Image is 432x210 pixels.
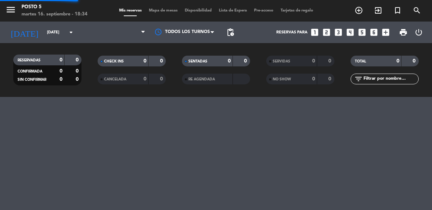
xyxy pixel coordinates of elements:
strong: 0 [76,77,80,82]
i: power_settings_new [414,28,423,37]
span: RE AGENDADA [188,78,215,81]
span: CONFIRMADA [18,70,42,73]
span: SERVIDAS [273,60,290,63]
i: looks_two [322,28,331,37]
strong: 0 [160,76,164,81]
strong: 0 [396,59,399,64]
span: CANCELADA [104,78,126,81]
span: CHECK INS [104,60,124,63]
strong: 0 [144,76,146,81]
strong: 0 [160,59,164,64]
strong: 0 [60,57,62,62]
strong: 0 [76,57,80,62]
i: looks_one [310,28,319,37]
i: turned_in_not [393,6,402,15]
i: add_circle_outline [354,6,363,15]
span: Reservas para [276,30,307,35]
i: search [413,6,421,15]
div: LOG OUT [411,22,427,43]
strong: 0 [60,77,62,82]
strong: 0 [328,76,333,81]
i: looks_4 [346,28,355,37]
span: print [399,28,408,37]
span: Tarjetas de regalo [277,9,317,13]
span: Disponibilidad [181,9,215,13]
i: filter_list [354,75,363,83]
span: Mis reservas [116,9,145,13]
strong: 0 [244,59,248,64]
strong: 0 [312,76,315,81]
span: pending_actions [226,28,235,37]
span: NO SHOW [273,78,291,81]
i: add_box [381,28,390,37]
strong: 0 [60,69,62,74]
strong: 0 [76,69,80,74]
strong: 0 [228,59,231,64]
i: looks_5 [357,28,367,37]
div: Posto 5 [22,4,88,11]
span: SIN CONFIRMAR [18,78,46,81]
strong: 0 [413,59,417,64]
input: Filtrar por nombre... [363,75,418,83]
span: SENTADAS [188,60,207,63]
i: looks_3 [334,28,343,37]
strong: 0 [144,59,146,64]
strong: 0 [328,59,333,64]
span: TOTAL [355,60,366,63]
span: Mapa de mesas [145,9,181,13]
span: Pre-acceso [250,9,277,13]
button: menu [5,4,16,18]
strong: 0 [312,59,315,64]
i: arrow_drop_down [67,28,75,37]
i: [DATE] [5,24,43,40]
i: exit_to_app [374,6,382,15]
i: looks_6 [369,28,379,37]
div: martes 16. septiembre - 18:34 [22,11,88,18]
i: menu [5,4,16,15]
span: RESERVADAS [18,59,41,62]
span: Lista de Espera [215,9,250,13]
